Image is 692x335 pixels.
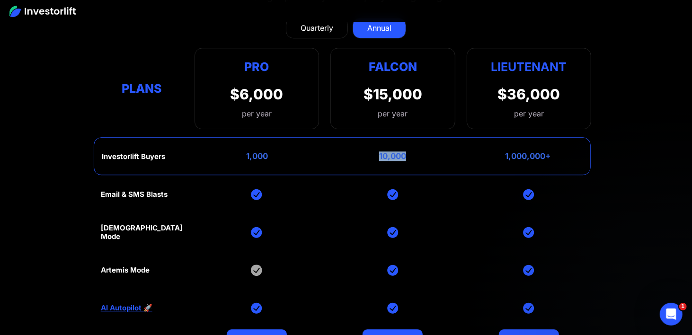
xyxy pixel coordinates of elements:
[101,190,168,199] div: Email & SMS Blasts
[230,58,283,76] div: Pro
[246,151,268,161] div: 1,000
[379,151,406,161] div: 10,000
[101,79,183,97] div: Plans
[101,266,150,274] div: Artemis Mode
[506,151,551,161] div: 1,000,000+
[230,86,283,103] div: $6,000
[514,108,544,119] div: per year
[369,58,417,76] div: Falcon
[364,86,422,103] div: $15,000
[491,60,567,74] strong: Lieutenant
[679,303,687,310] span: 1
[301,22,333,34] div: Quarterly
[497,86,560,103] div: $36,000
[102,152,165,161] div: Investorlift Buyers
[101,224,183,241] div: [DEMOGRAPHIC_DATA] Mode
[378,108,408,119] div: per year
[660,303,683,326] iframe: Intercom live chat
[230,108,283,119] div: per year
[101,304,152,312] a: AI Autopilot 🚀
[367,22,391,34] div: Annual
